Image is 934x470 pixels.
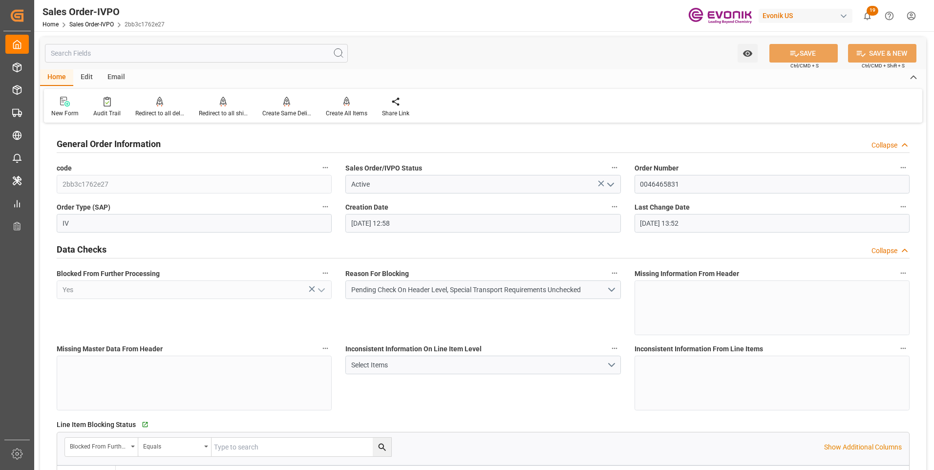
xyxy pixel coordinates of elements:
[45,44,348,63] input: Search Fields
[345,163,422,173] span: Sales Order/IVPO Status
[314,282,328,298] button: open menu
[57,243,106,256] h2: Data Checks
[635,344,763,354] span: Inconsistent Information From Line Items
[345,202,388,213] span: Creation Date
[326,109,367,118] div: Create All Items
[871,140,897,150] div: Collapse
[319,342,332,355] button: Missing Master Data From Header
[319,267,332,279] button: Blocked From Further Processing
[57,344,163,354] span: Missing Master Data From Header
[57,269,160,279] span: Blocked From Further Processing
[57,163,72,173] span: code
[199,109,248,118] div: Redirect to all shipments
[57,137,161,150] h2: General Order Information
[319,200,332,213] button: Order Type (SAP)
[70,440,127,451] div: Blocked From Further Processing
[897,342,910,355] button: Inconsistent Information From Line Items
[635,163,679,173] span: Order Number
[897,267,910,279] button: Missing Information From Header
[608,161,621,174] button: Sales Order/IVPO Status
[212,438,391,456] input: Type to search
[871,246,897,256] div: Collapse
[69,21,114,28] a: Sales Order-IVPO
[738,44,758,63] button: open menu
[635,214,910,233] input: DD.MM.YYYY HH:MM
[688,7,752,24] img: Evonik-brand-mark-Deep-Purple-RGB.jpeg_1700498283.jpeg
[42,4,165,19] div: Sales Order-IVPO
[848,44,916,63] button: SAVE & NEW
[862,62,905,69] span: Ctrl/CMD + Shift + S
[856,5,878,27] button: show 19 new notifications
[345,214,620,233] input: DD.MM.YYYY HH:MM
[602,177,617,192] button: open menu
[759,9,852,23] div: Evonik US
[608,267,621,279] button: Reason For Blocking
[878,5,900,27] button: Help Center
[635,269,739,279] span: Missing Information From Header
[373,438,391,456] button: search button
[345,269,409,279] span: Reason For Blocking
[769,44,838,63] button: SAVE
[65,438,138,456] button: open menu
[40,69,73,86] div: Home
[867,6,878,16] span: 19
[345,280,620,299] button: open menu
[73,69,100,86] div: Edit
[351,285,607,295] div: Pending Check On Header Level, Special Transport Requirements Unchecked
[93,109,121,118] div: Audit Trail
[319,161,332,174] button: code
[608,200,621,213] button: Creation Date
[790,62,819,69] span: Ctrl/CMD + S
[57,420,136,430] span: Line Item Blocking Status
[351,360,607,370] div: Select Items
[824,442,902,452] p: Show Additional Columns
[635,202,690,213] span: Last Change Date
[135,109,184,118] div: Redirect to all deliveries
[345,356,620,374] button: open menu
[608,342,621,355] button: Inconsistent Information On Line Item Level
[382,109,409,118] div: Share Link
[42,21,59,28] a: Home
[143,440,201,451] div: Equals
[100,69,132,86] div: Email
[897,161,910,174] button: Order Number
[57,202,110,213] span: Order Type (SAP)
[345,344,482,354] span: Inconsistent Information On Line Item Level
[897,200,910,213] button: Last Change Date
[262,109,311,118] div: Create Same Delivery Date
[138,438,212,456] button: open menu
[51,109,79,118] div: New Form
[759,6,856,25] button: Evonik US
